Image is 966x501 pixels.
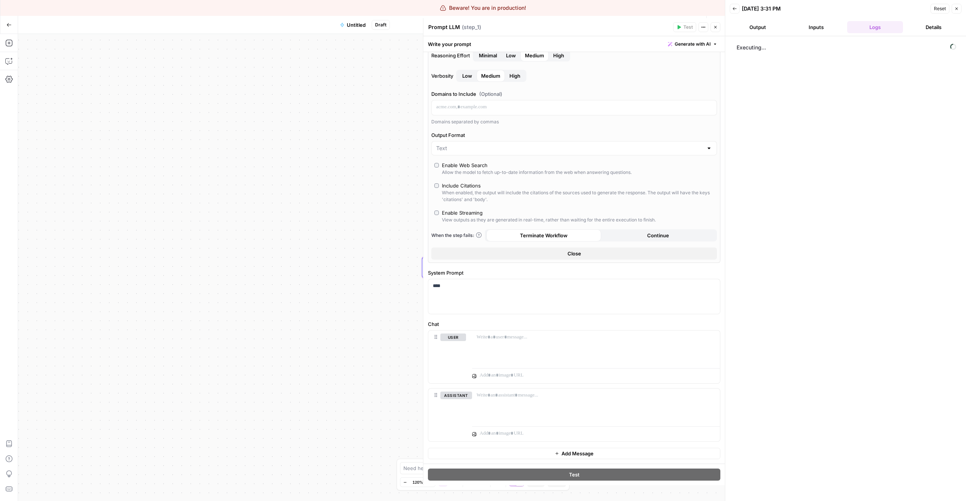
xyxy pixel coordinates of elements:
[434,183,439,188] input: Include CitationsWhen enabled, the output will include the citations of the sources used to gener...
[428,389,466,441] div: assistant
[683,24,693,31] span: Test
[568,250,581,257] span: Close
[647,232,669,239] span: Continue
[431,247,717,260] button: Close
[734,41,958,54] span: Executing...
[442,209,483,217] div: Enable Streaming
[509,72,520,80] span: High
[481,72,500,80] span: Medium
[730,21,786,33] button: Output
[549,49,569,61] button: Reasoning EffortMinimalLowMedium
[934,5,946,12] span: Reset
[442,189,714,203] div: When enabled, the output will include the citations of the sources used to generate the response....
[442,161,488,169] div: Enable Web Search
[428,448,720,459] button: Add Message
[428,320,720,328] label: Chat
[474,49,501,61] button: Reasoning EffortLowMediumHigh
[423,36,725,52] div: Write your prompt
[434,163,439,168] input: Enable Web SearchAllow the model to fetch up-to-date information from the web when answering ques...
[428,269,720,277] label: System Prompt
[335,19,370,31] button: Untitled
[931,4,949,14] button: Reset
[431,49,717,61] label: Reasoning Effort
[906,21,962,33] button: Details
[428,23,460,31] textarea: Prompt LLM
[479,90,502,98] span: (Optional)
[847,21,903,33] button: Logs
[789,21,844,33] button: Inputs
[665,39,720,49] button: Generate with AI
[462,23,481,31] span: ( step_1 )
[553,52,564,59] span: High
[431,70,717,82] label: Verbosity
[520,232,568,239] span: Terminate Workflow
[569,471,580,478] span: Test
[505,70,525,82] button: VerbosityLowMedium
[506,52,516,59] span: Low
[442,217,656,223] div: View outputs as they are generated in real-time, rather than waiting for the entire execution to ...
[412,479,423,485] span: 120%
[431,232,482,239] a: When the step fails:
[601,229,716,241] button: Continue
[440,392,472,399] button: assistant
[440,333,466,341] button: user
[375,22,386,28] span: Draft
[458,70,477,82] button: VerbosityMediumHigh
[347,21,366,29] span: Untitled
[462,72,472,80] span: Low
[675,41,711,48] span: Generate with AI
[479,52,497,59] span: Minimal
[434,211,439,215] input: Enable StreamingView outputs as they are generated in real-time, rather than waiting for the enti...
[440,4,526,12] div: Beware! You are in production!
[525,52,544,59] span: Medium
[442,169,632,176] div: Allow the model to fetch up-to-date information from the web when answering questions.
[442,182,481,189] div: Include Citations
[428,330,466,383] div: user
[501,49,520,61] button: Reasoning EffortMinimalMediumHigh
[431,90,717,98] label: Domains to Include
[673,22,696,32] button: Test
[561,450,594,457] span: Add Message
[428,469,720,481] button: Test
[436,144,703,152] input: Text
[431,118,717,125] div: Domains separated by commas
[431,131,717,139] label: Output Format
